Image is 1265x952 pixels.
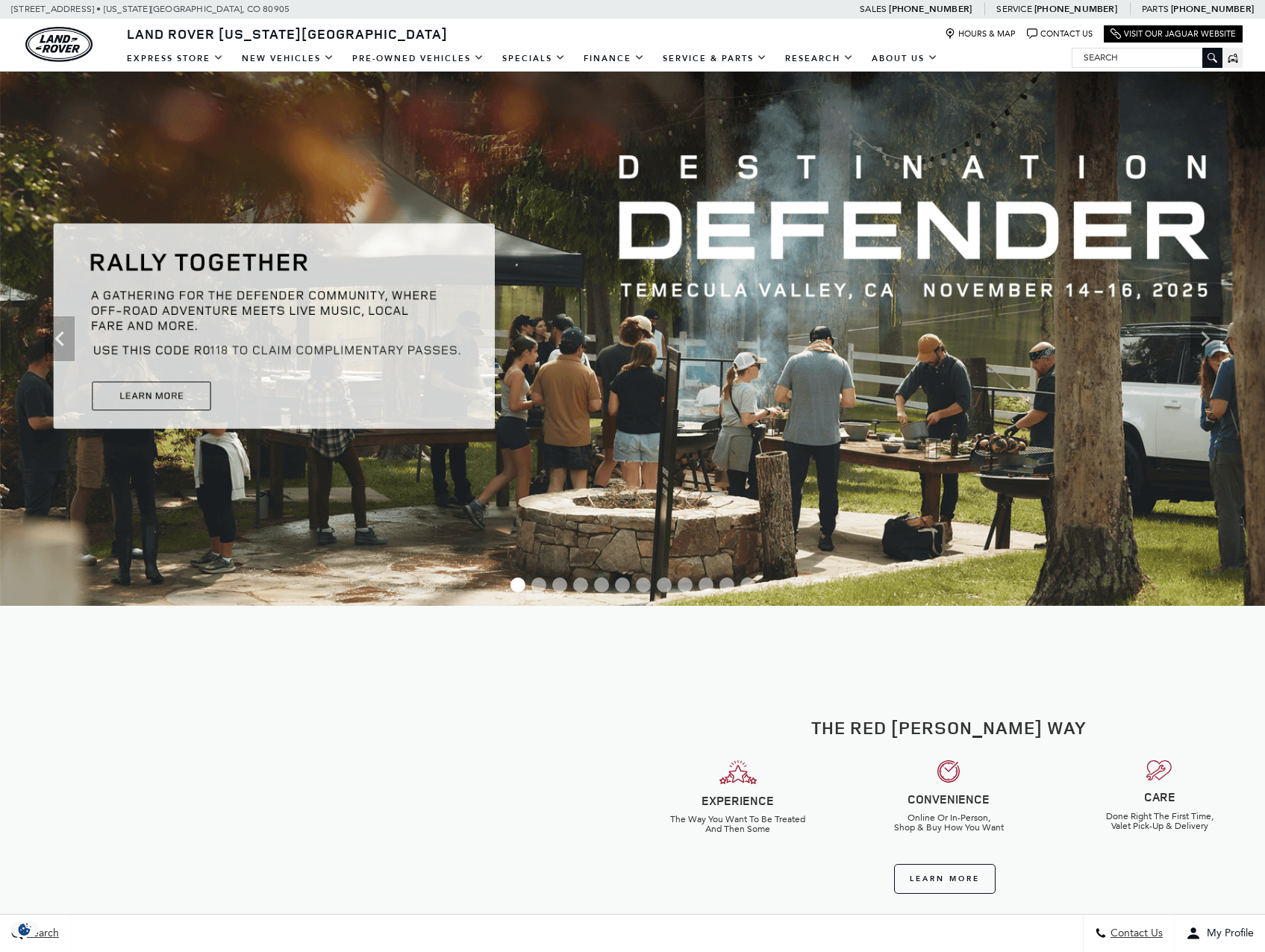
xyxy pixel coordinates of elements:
nav: Main Navigation [118,46,947,72]
span: Go to slide 3 [552,577,567,592]
span: Land Rover [US_STATE][GEOGRAPHIC_DATA] [127,25,448,43]
span: Go to slide 7 [636,577,651,592]
img: Land Rover [25,27,93,62]
strong: EXPERIENCE [702,792,774,809]
img: Opt-Out Icon [7,921,42,937]
span: Go to slide 5 [594,577,609,592]
span: Go to slide 11 [719,577,734,592]
span: Go to slide 9 [678,577,693,592]
a: EXPRESS STORE [118,46,233,72]
span: Go to slide 10 [699,577,713,592]
a: land-rover [25,27,93,62]
span: Go to slide 1 [510,577,525,592]
a: Land Rover [US_STATE][GEOGRAPHIC_DATA] [118,25,457,43]
button: Open user profile menu [1175,915,1265,952]
a: Contact Us [1027,28,1093,40]
a: About Us [863,46,947,72]
span: Parts [1142,4,1169,14]
a: Visit Our Jaguar Website [1111,28,1236,40]
a: [STREET_ADDRESS] • [US_STATE][GEOGRAPHIC_DATA], CO 80905 [11,4,290,14]
h6: The Way You Want To Be Treated And Then Some [644,815,832,834]
iframe: YouTube video player [86,680,547,939]
a: Research [776,46,863,72]
a: Specials [493,46,575,72]
span: Contact Us [1107,927,1163,940]
strong: CARE [1144,789,1175,805]
section: Click to Open Cookie Consent Modal [7,921,42,937]
input: Search [1072,48,1222,66]
a: [PHONE_NUMBER] [1171,3,1254,15]
a: Finance [575,46,654,72]
a: New Vehicles [233,46,343,72]
h2: The Red [PERSON_NAME] Way [644,718,1255,737]
span: Sales [860,4,887,14]
a: Hours & Map [945,28,1016,40]
a: [PHONE_NUMBER] [1034,3,1117,15]
a: Learn More [894,864,996,894]
a: [PHONE_NUMBER] [889,3,972,15]
h6: Done Right The First Time, Valet Pick-Up & Delivery [1065,812,1253,831]
h6: Online Or In-Person, Shop & Buy How You Want [855,813,1043,833]
span: Go to slide 4 [573,577,588,592]
strong: CONVENIENCE [908,791,990,807]
span: Go to slide 8 [657,577,672,592]
span: Go to slide 12 [740,577,755,592]
span: My Profile [1201,927,1254,940]
a: Service & Parts [654,46,776,72]
div: Next [1190,316,1220,361]
a: Pre-Owned Vehicles [343,46,493,72]
span: Go to slide 2 [531,577,546,592]
span: Service [996,4,1031,14]
div: Previous [45,316,75,361]
span: Go to slide 6 [615,577,630,592]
